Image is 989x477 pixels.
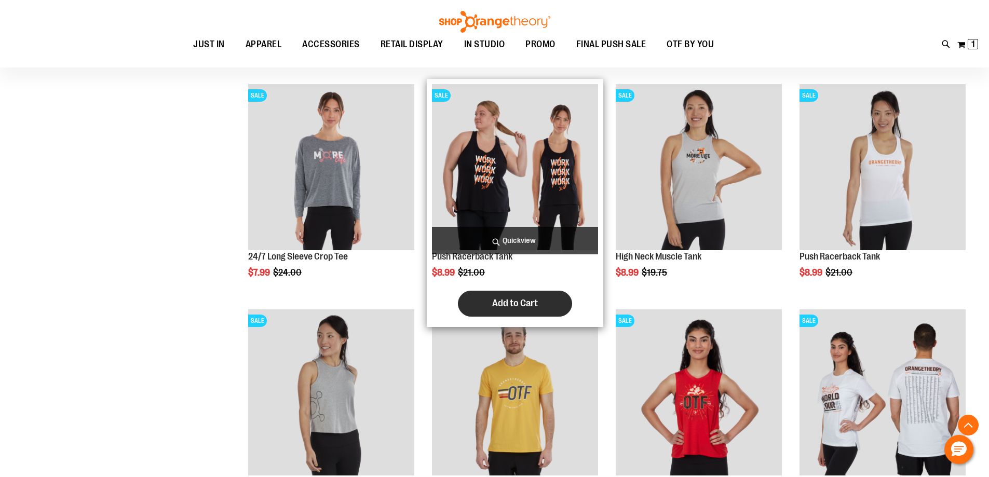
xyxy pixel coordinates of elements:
a: Product image for Push Boxy TankSALE [616,309,782,477]
img: Product image for Push Boxy Tank [616,309,782,475]
div: product [611,79,787,304]
span: ACCESSORIES [302,33,360,56]
span: SALE [800,89,818,102]
span: SALE [248,315,267,327]
a: Quickview [432,227,598,254]
a: PROMO [515,33,566,57]
span: $7.99 [248,267,272,278]
a: ACCESSORIES [292,33,370,57]
span: RETAIL DISPLAY [381,33,443,56]
a: Product image for Burnout Muscle TankSALE [248,309,414,477]
span: JUST IN [193,33,225,56]
span: $8.99 [800,267,824,278]
span: PROMO [525,33,556,56]
div: product [427,79,603,327]
span: SALE [616,315,634,327]
a: High Neck Muscle Tank [616,251,701,262]
span: SALE [248,89,267,102]
a: Product image for High Neck Muscle TankSALE [616,84,782,252]
span: $21.00 [825,267,854,278]
button: Add to Cart [458,291,572,317]
button: Back To Top [958,415,979,435]
span: IN STUDIO [464,33,505,56]
img: Product image for Unisex Short Sleeve Recovery Tee [432,309,598,475]
span: SALE [800,315,818,327]
img: Product image for 24/7 Long Sleeve Crop Tee [248,84,414,250]
a: Push Racerback Tank [432,251,512,262]
a: OTF BY YOU [656,33,724,57]
span: $19.75 [642,267,669,278]
span: 1 [971,39,975,49]
img: Product image for High Neck Muscle Tank [616,84,782,250]
span: Add to Cart [492,297,538,309]
a: Push Racerback Tank [800,251,880,262]
a: Product image for Unisex World Tour Short Sleeve Recovery TeeSALE [800,309,966,477]
a: Product image for Push Racerback TankSALE [800,84,966,252]
a: FINAL PUSH SALE [566,33,657,56]
img: Product image for Push Racerback Tank [800,84,966,250]
img: Product image for Burnout Muscle Tank [248,309,414,475]
span: SALE [432,89,451,102]
a: 24/7 Long Sleeve Crop Tee [248,251,348,262]
div: product [243,79,419,304]
a: Product image for Push Racerback TankSALE [432,84,598,252]
span: OTF BY YOU [667,33,714,56]
a: APPAREL [235,33,292,57]
span: SALE [616,89,634,102]
span: APPAREL [246,33,282,56]
a: Product image for 24/7 Long Sleeve Crop TeeSALE [248,84,414,252]
span: $24.00 [273,267,303,278]
div: product [794,79,971,304]
img: Product image for Unisex World Tour Short Sleeve Recovery Tee [800,309,966,475]
span: $21.00 [458,267,486,278]
a: JUST IN [183,33,235,57]
span: $8.99 [616,267,640,278]
a: Product image for Unisex Short Sleeve Recovery TeeSALE [432,309,598,477]
a: IN STUDIO [454,33,516,57]
span: FINAL PUSH SALE [576,33,646,56]
button: Hello, have a question? Let’s chat. [944,435,973,464]
a: RETAIL DISPLAY [370,33,454,57]
span: $8.99 [432,267,456,278]
img: Shop Orangetheory [438,11,552,33]
img: Product image for Push Racerback Tank [432,84,598,250]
